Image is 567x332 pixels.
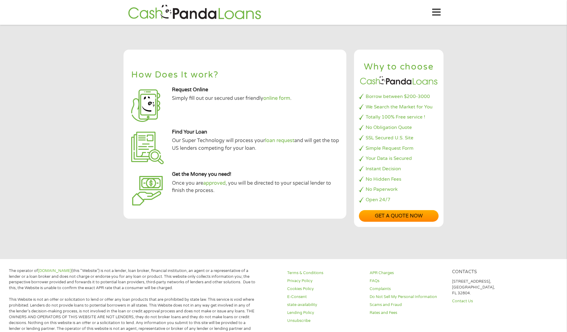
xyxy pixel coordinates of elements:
[172,171,341,178] h5: Get the Money you need!
[370,310,444,316] a: Rates and Fees
[287,294,362,300] a: E-Consent
[287,286,362,292] a: Cookies Policy
[131,70,339,79] h2: How Does It work?
[370,270,444,276] a: APR Charges
[287,318,362,324] a: Unsubscribe
[172,179,341,194] p: Once you are , you will be directed to your special lender to finish the process.
[452,279,527,296] p: [STREET_ADDRESS], [GEOGRAPHIC_DATA], FL 32804.
[9,268,256,291] p: The operator of (this “Website”) is not a lender, loan broker, financial institution, an agent or...
[359,210,439,222] a: Get a quote now
[287,310,362,316] a: Lending Policy
[370,286,444,292] a: Complaints
[172,87,341,93] h5: Request Online
[359,104,439,111] li: We Search the Market for You
[370,294,444,300] a: Do Not Sell My Personal Information
[359,176,439,183] li: No Hidden Fees
[359,124,439,131] li: No Obligation Quote
[172,95,341,102] p: Simply fill out our secured user friendly .
[370,302,444,308] a: Scams and Fraud
[131,132,164,164] img: Apply for an installment loan
[131,89,164,122] img: Apply for a payday loan
[359,165,439,172] li: Instant Decision
[131,174,164,206] img: applying for advance loan
[38,268,71,273] a: [DOMAIN_NAME]
[265,138,294,144] a: loan request
[359,145,439,152] li: Simple Request Form
[263,95,290,101] a: online form
[452,269,527,275] h4: Contacts
[359,155,439,162] li: Your Data is Secured
[359,114,439,121] li: Totally 100% Free service !
[287,302,362,308] a: state-availability
[359,134,439,141] li: SSL Secured U.S. Site
[287,278,362,284] a: Privacy Policy
[359,61,439,73] h2: Why to choose
[172,129,341,135] h5: Find Your Loan
[203,180,226,186] a: approved
[172,137,341,152] p: Our Super Technology will process your and will get the top US lenders competing for your loan.
[126,4,263,21] img: GetLoanNow Logo
[452,298,527,304] a: Contact Us
[287,270,362,276] a: Terms & Conditions
[370,278,444,284] a: FAQs
[359,93,439,100] li: Borrow between $200-3000
[359,186,439,193] li: No Paperwork
[359,196,439,203] li: Open 24/7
